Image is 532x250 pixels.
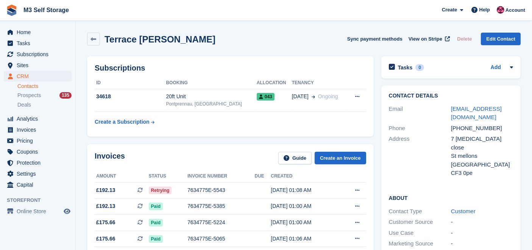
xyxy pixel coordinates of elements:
[187,202,255,210] div: 7634775E-5385
[17,83,72,90] a: Contacts
[187,170,255,182] th: Invoice number
[95,170,149,182] th: Amount
[415,64,424,71] div: 0
[451,218,513,226] div: -
[17,146,62,157] span: Coupons
[4,135,72,146] a: menu
[149,170,187,182] th: Status
[95,93,166,101] div: 34618
[149,187,172,194] span: Retrying
[96,186,115,194] span: £192.13
[451,208,476,214] a: Customer
[105,34,215,44] h2: Terrace [PERSON_NAME]
[17,124,62,135] span: Invoices
[389,194,513,201] h2: About
[17,206,62,217] span: Online Store
[6,5,17,16] img: stora-icon-8386f47178a22dfd0bd8f6a31ec36ba5ce8667c1dd55bd0f319d3a0aa187defe.svg
[187,219,255,226] div: 7634775E-5224
[59,92,72,99] div: 135
[149,219,163,226] span: Paid
[451,105,502,121] a: [EMAIL_ADDRESS][DOMAIN_NAME]
[389,207,451,216] div: Contact Type
[166,93,256,101] div: 20ft Unit
[398,64,413,71] h2: Tasks
[149,235,163,243] span: Paid
[17,27,62,38] span: Home
[17,91,72,99] a: Prospects 135
[257,93,275,101] span: 043
[409,35,442,43] span: View on Stripe
[278,152,312,164] a: Guide
[7,197,75,204] span: Storefront
[4,71,72,82] a: menu
[166,77,256,89] th: Booking
[17,38,62,49] span: Tasks
[17,49,62,60] span: Subscriptions
[4,38,72,49] a: menu
[95,118,150,126] div: Create a Subscription
[17,113,62,124] span: Analytics
[95,77,166,89] th: ID
[17,179,62,190] span: Capital
[17,157,62,168] span: Protection
[292,77,347,89] th: Tenancy
[479,6,490,14] span: Help
[389,124,451,133] div: Phone
[481,33,521,45] a: Edit Contact
[271,202,339,210] div: [DATE] 01:00 AM
[4,206,72,217] a: menu
[4,168,72,179] a: menu
[255,170,271,182] th: Due
[257,77,292,89] th: Allocation
[4,146,72,157] a: menu
[187,235,255,243] div: 7634775E-5065
[17,135,62,146] span: Pricing
[389,218,451,226] div: Customer Source
[389,93,513,99] h2: Contact Details
[406,33,451,45] a: View on Stripe
[505,6,525,14] span: Account
[347,33,403,45] button: Sync payment methods
[166,101,256,107] div: Pontprennau, [GEOGRAPHIC_DATA]
[17,92,41,99] span: Prospects
[497,6,504,14] img: Nick Jones
[451,169,513,178] div: CF3 0pe
[389,239,451,248] div: Marketing Source
[17,60,62,71] span: Sites
[17,101,31,108] span: Deals
[4,157,72,168] a: menu
[271,186,339,194] div: [DATE] 01:08 AM
[271,170,339,182] th: Created
[389,135,451,178] div: Address
[17,168,62,179] span: Settings
[20,4,72,16] a: M3 Self Storage
[315,152,366,164] a: Create an Invoice
[4,27,72,38] a: menu
[451,124,513,133] div: [PHONE_NUMBER]
[451,160,513,169] div: [GEOGRAPHIC_DATA]
[271,235,339,243] div: [DATE] 01:06 AM
[95,115,154,129] a: Create a Subscription
[95,64,366,72] h2: Subscriptions
[4,179,72,190] a: menu
[4,113,72,124] a: menu
[451,239,513,248] div: -
[17,101,72,109] a: Deals
[96,219,115,226] span: £175.66
[62,207,72,216] a: Preview store
[491,63,501,72] a: Add
[187,186,255,194] div: 7634775E-5543
[271,219,339,226] div: [DATE] 01:00 AM
[96,202,115,210] span: £192.13
[389,229,451,237] div: Use Case
[95,152,125,164] h2: Invoices
[96,235,115,243] span: £175.66
[454,33,475,45] button: Delete
[292,93,309,101] span: [DATE]
[4,124,72,135] a: menu
[389,105,451,122] div: Email
[4,49,72,60] a: menu
[318,93,338,99] span: Ongoing
[451,229,513,237] div: -
[442,6,457,14] span: Create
